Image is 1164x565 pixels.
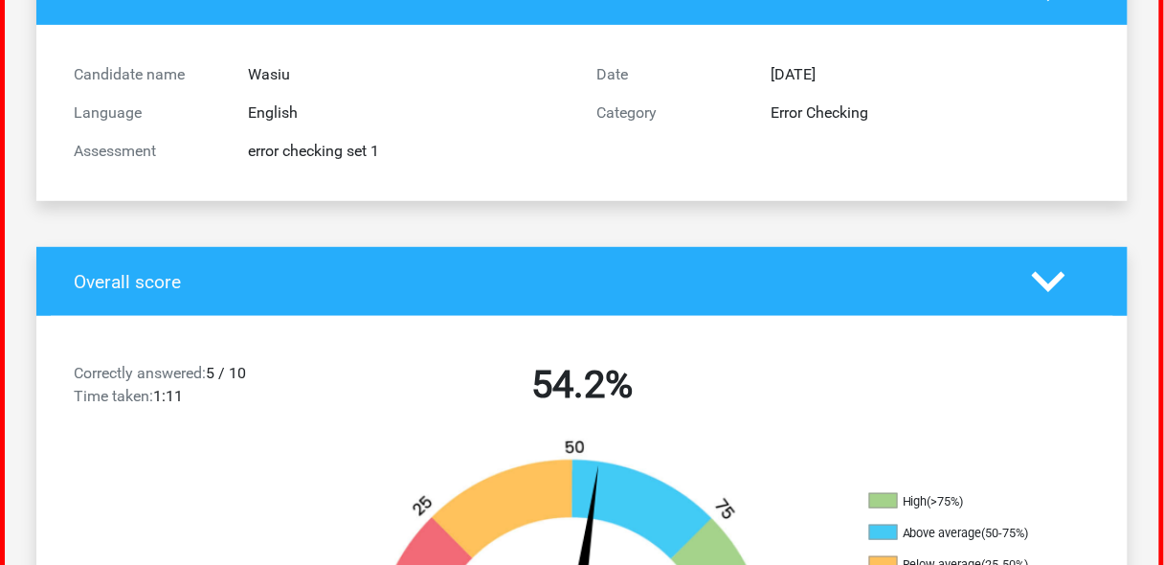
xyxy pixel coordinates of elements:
[869,493,1061,510] li: High
[335,362,829,408] h2: 54.2%
[234,63,582,86] div: Wasiu
[582,102,756,124] div: Category
[928,494,964,508] div: (>75%)
[756,63,1105,86] div: [DATE]
[59,140,234,163] div: Assessment
[234,140,582,163] div: error checking set 1
[59,102,234,124] div: Language
[234,102,582,124] div: English
[74,271,1003,293] h4: Overall score
[756,102,1105,124] div: Error Checking
[982,526,1029,540] div: (50-75%)
[59,362,321,416] div: 5 / 10 1:11
[74,387,153,405] span: Time taken:
[582,63,756,86] div: Date
[74,364,206,382] span: Correctly answered:
[869,525,1061,542] li: Above average
[59,63,234,86] div: Candidate name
